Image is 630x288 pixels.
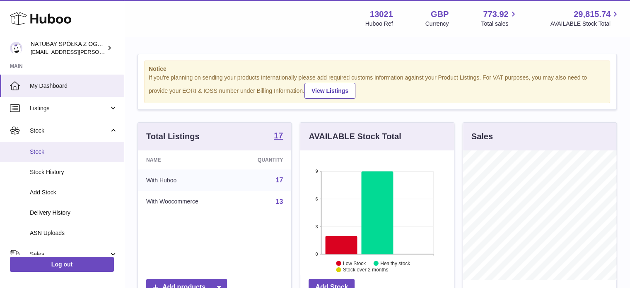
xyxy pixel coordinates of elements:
[370,9,393,20] strong: 13021
[380,260,410,266] text: Healthy stock
[30,250,109,258] span: Sales
[481,20,518,28] span: Total sales
[30,82,118,90] span: My Dashboard
[304,83,355,99] a: View Listings
[30,209,118,217] span: Delivery History
[483,9,508,20] span: 773.92
[138,150,233,169] th: Name
[316,252,318,257] text: 0
[274,131,283,141] a: 17
[149,74,606,99] div: If you're planning on sending your products internationally please add required customs informati...
[550,20,620,28] span: AVAILABLE Stock Total
[146,131,200,142] h3: Total Listings
[30,104,109,112] span: Listings
[30,148,118,156] span: Stock
[138,191,233,213] td: With Woocommerce
[316,224,318,229] text: 3
[481,9,518,28] a: 773.92 Total sales
[309,131,401,142] h3: AVAILABLE Stock Total
[471,131,493,142] h3: Sales
[10,257,114,272] a: Log out
[30,189,118,196] span: Add Stock
[276,177,283,184] a: 17
[365,20,393,28] div: Huboo Ref
[233,150,292,169] th: Quantity
[425,20,449,28] div: Currency
[31,40,105,56] div: NATUBAY SPÓŁKA Z OGRANICZONĄ ODPOWIEDZIALNOŚCIĄ
[316,169,318,174] text: 9
[276,198,283,205] a: 13
[274,131,283,140] strong: 17
[316,196,318,201] text: 6
[30,168,118,176] span: Stock History
[30,127,109,135] span: Stock
[550,9,620,28] a: 29,815.74 AVAILABLE Stock Total
[431,9,449,20] strong: GBP
[574,9,611,20] span: 29,815.74
[343,260,366,266] text: Low Stock
[10,42,22,54] img: kacper.antkowski@natubay.pl
[149,65,606,73] strong: Notice
[31,48,166,55] span: [EMAIL_ADDRESS][PERSON_NAME][DOMAIN_NAME]
[138,169,233,191] td: With Huboo
[30,229,118,237] span: ASN Uploads
[343,267,388,273] text: Stock over 2 months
